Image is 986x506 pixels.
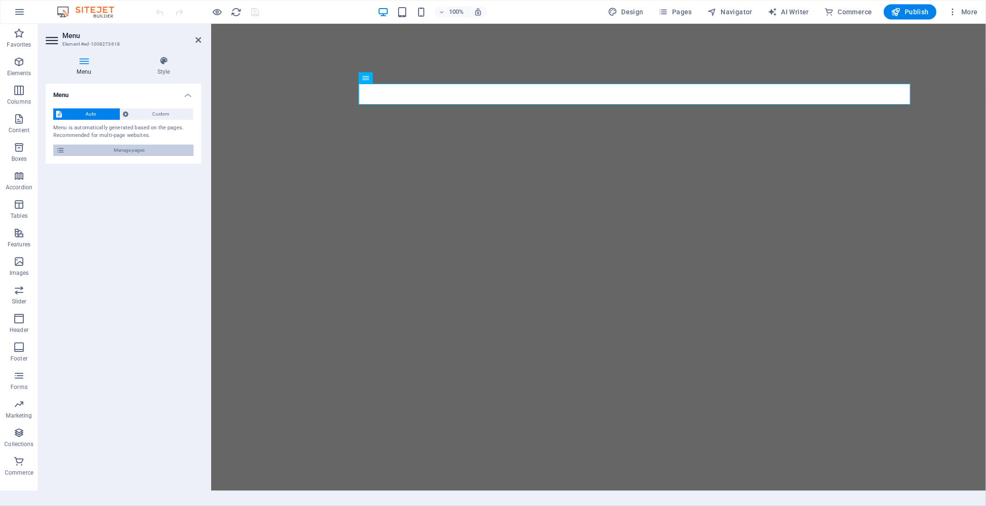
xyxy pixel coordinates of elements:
[7,98,31,106] p: Columns
[231,6,242,18] button: reload
[10,383,28,391] p: Forms
[120,108,194,120] button: Custom
[824,7,872,17] span: Commerce
[12,298,27,305] p: Slider
[659,7,692,17] span: Pages
[7,69,31,77] p: Elements
[435,6,469,18] button: 100%
[126,56,201,76] h4: Style
[53,145,194,156] button: Manage pages
[707,7,752,17] span: Navigator
[9,126,29,134] p: Content
[132,108,191,120] span: Custom
[703,4,756,19] button: Navigator
[5,469,33,477] p: Commerce
[6,184,32,191] p: Accordion
[8,241,30,248] p: Features
[62,31,201,40] h2: Menu
[62,40,182,49] h3: Element #ed-1008273618
[655,4,696,19] button: Pages
[604,4,647,19] div: Design (Ctrl+Alt+Y)
[768,7,809,17] span: AI Writer
[212,6,223,18] button: Click here to leave preview mode and continue editing
[46,84,201,101] h4: Menu
[891,7,929,17] span: Publish
[10,212,28,220] p: Tables
[6,412,32,419] p: Marketing
[474,8,482,16] i: On resize automatically adjust zoom level to fit chosen device.
[884,4,937,19] button: Publish
[7,41,31,49] p: Favorites
[10,355,28,362] p: Footer
[53,124,194,140] div: Menu is automatically generated based on the pages. Recommended for multi-page websites.
[449,6,464,18] h6: 100%
[604,4,647,19] button: Design
[231,7,242,18] i: Reload page
[820,4,876,19] button: Commerce
[11,155,27,163] p: Boxes
[948,7,978,17] span: More
[10,326,29,334] p: Header
[68,145,191,156] span: Manage pages
[65,108,117,120] span: Auto
[46,56,126,76] h4: Menu
[4,440,33,448] p: Collections
[10,269,29,277] p: Images
[764,4,813,19] button: AI Writer
[608,7,644,17] span: Design
[944,4,982,19] button: More
[53,108,120,120] button: Auto
[55,6,126,18] img: Editor Logo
